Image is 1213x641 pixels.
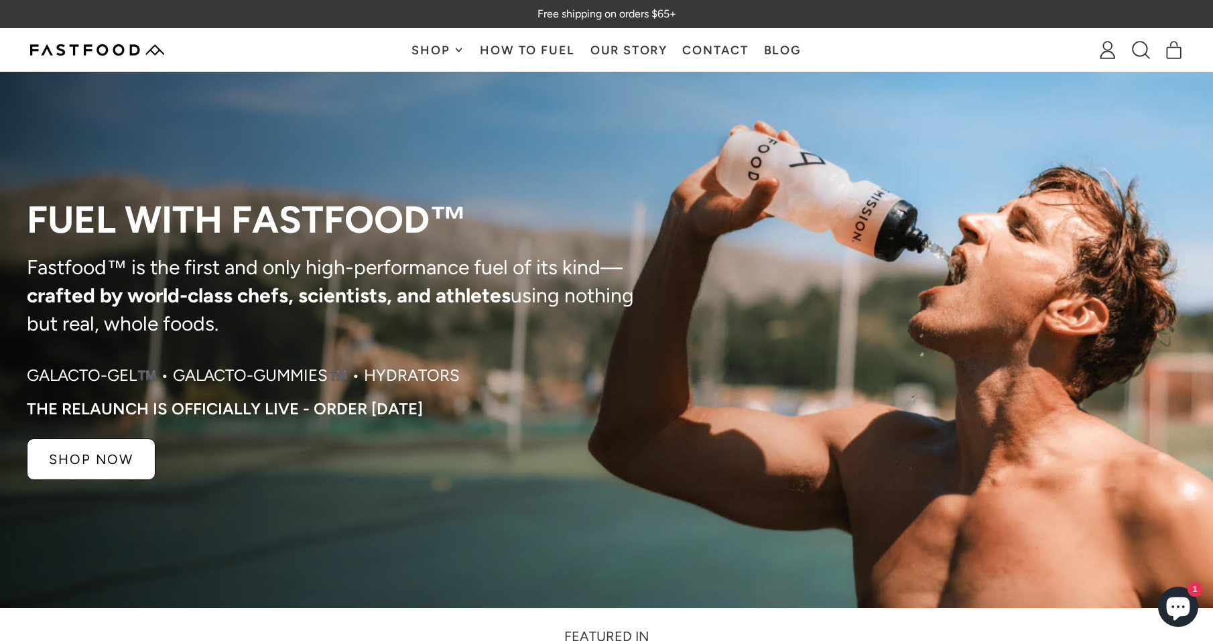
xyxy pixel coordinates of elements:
[756,29,809,71] a: Blog
[27,400,423,418] p: The RELAUNCH IS OFFICIALLY LIVE - ORDER [DATE]
[27,200,643,240] p: Fuel with Fastfood™
[675,29,756,71] a: Contact
[27,365,460,386] p: Galacto-Gel™️ • Galacto-Gummies™️ • Hydrators
[583,29,676,71] a: Our Story
[27,283,511,308] strong: crafted by world-class chefs, scientists, and athletes
[49,453,133,466] p: SHOP NOW
[1154,587,1202,630] inbox-online-store-chat: Shopify online store chat
[30,44,164,56] img: Fastfood
[472,29,582,71] a: How To Fuel
[27,253,643,338] p: Fastfood™ is the first and only high-performance fuel of its kind— using nothing but real, whole ...
[27,439,155,480] a: SHOP NOW
[411,44,453,56] span: Shop
[404,29,472,71] button: Shop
